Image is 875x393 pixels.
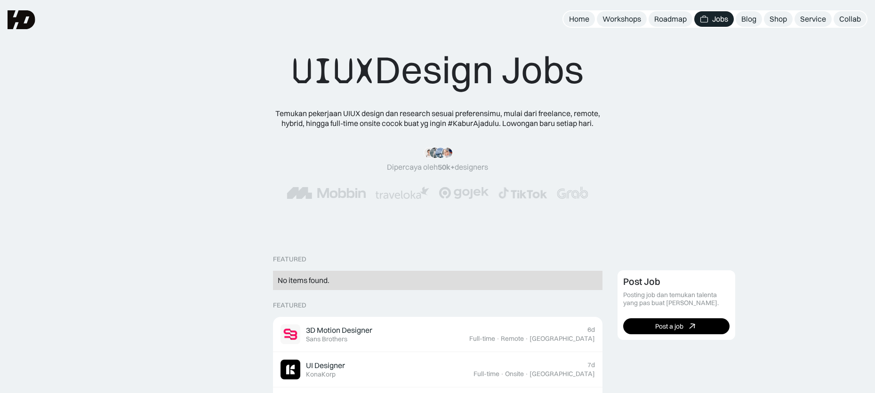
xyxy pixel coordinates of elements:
div: Full-time [474,370,499,378]
a: Home [563,11,595,27]
div: · [525,335,529,343]
div: Blog [741,14,756,24]
div: KonaKorp [306,370,336,378]
div: Post Job [623,276,660,287]
div: 7d [587,361,595,369]
a: Roadmap [649,11,692,27]
a: Workshops [597,11,647,27]
a: Job ImageUI DesignerKonaKorp7dFull-time·Onsite·[GEOGRAPHIC_DATA] [273,352,602,387]
div: Remote [501,335,524,343]
div: Design Jobs [292,47,584,94]
div: [GEOGRAPHIC_DATA] [530,335,595,343]
div: Service [800,14,826,24]
a: Collab [834,11,867,27]
div: No items found. [278,275,598,285]
a: Blog [736,11,762,27]
div: · [500,370,504,378]
div: Post a job [655,322,683,330]
a: Post a job [623,318,730,334]
a: Service [795,11,832,27]
span: 50k+ [438,162,455,172]
a: Shop [764,11,793,27]
div: · [496,335,500,343]
div: Sans Brothers [306,335,347,343]
div: Home [569,14,589,24]
div: [GEOGRAPHIC_DATA] [530,370,595,378]
div: Posting job dan temukan talenta yang pas buat [PERSON_NAME]. [623,291,730,307]
img: Job Image [281,360,300,379]
span: UIUX [292,48,375,94]
div: Onsite [505,370,524,378]
div: 6d [587,326,595,334]
div: Collab [839,14,861,24]
a: Jobs [694,11,734,27]
div: Full-time [469,335,495,343]
div: Jobs [712,14,728,24]
div: Shop [770,14,787,24]
div: · [525,370,529,378]
div: Featured [273,255,306,263]
div: 3D Motion Designer [306,325,372,335]
div: Featured [273,301,306,309]
a: Job Image3D Motion DesignerSans Brothers6dFull-time·Remote·[GEOGRAPHIC_DATA] [273,317,602,352]
div: Workshops [602,14,641,24]
img: Job Image [281,324,300,344]
div: Roadmap [654,14,687,24]
div: Dipercaya oleh designers [387,162,488,172]
div: Temukan pekerjaan UIUX design dan research sesuai preferensimu, mulai dari freelance, remote, hyb... [268,109,607,128]
div: UI Designer [306,361,345,370]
